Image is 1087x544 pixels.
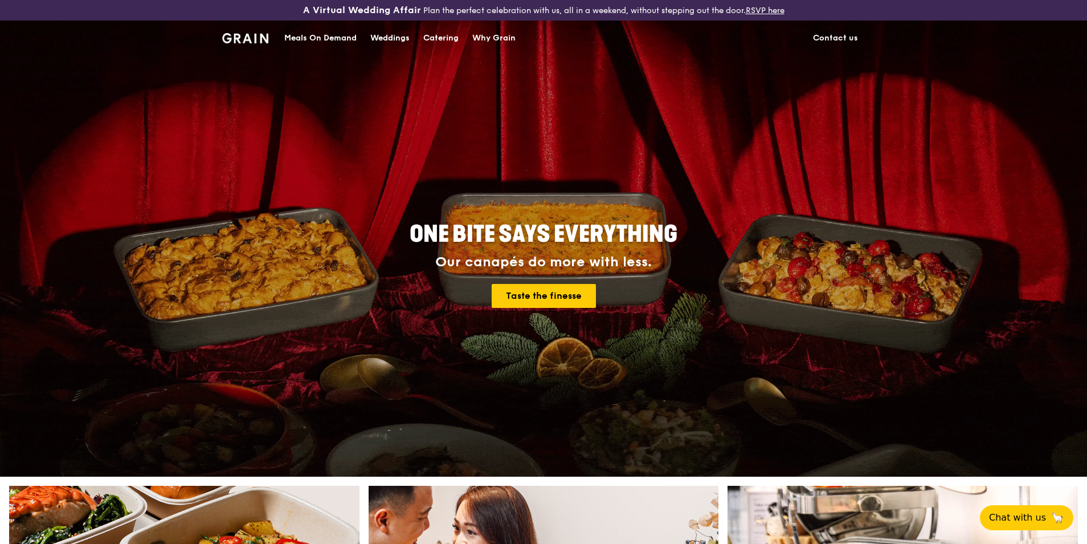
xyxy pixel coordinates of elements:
button: Chat with us🦙 [980,505,1073,530]
div: Catering [423,21,459,55]
a: Taste the finesse [492,284,596,308]
div: Our canapés do more with less. [338,254,749,270]
span: ONE BITE SAYS EVERYTHING [410,221,677,248]
a: GrainGrain [222,20,268,54]
a: Weddings [363,21,416,55]
span: 🦙 [1051,511,1064,525]
span: Chat with us [989,511,1046,525]
div: Weddings [370,21,410,55]
h3: A Virtual Wedding Affair [303,5,421,16]
a: RSVP here [746,6,784,15]
a: Catering [416,21,465,55]
div: Meals On Demand [284,21,357,55]
img: Grain [222,33,268,43]
a: Why Grain [465,21,522,55]
a: Contact us [806,21,865,55]
div: Plan the perfect celebration with us, all in a weekend, without stepping out the door. [215,5,872,16]
div: Why Grain [472,21,516,55]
